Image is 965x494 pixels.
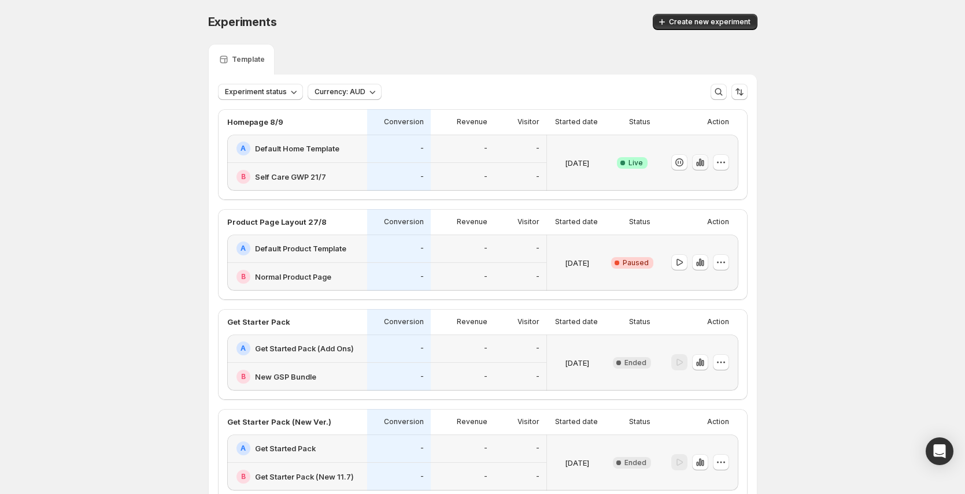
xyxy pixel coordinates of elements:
[624,358,646,367] span: Ended
[241,144,246,153] h2: A
[225,87,287,96] span: Experiment status
[565,257,589,269] p: [DATE]
[623,258,649,268] span: Paused
[484,472,487,481] p: -
[241,444,246,453] h2: A
[628,158,643,168] span: Live
[255,243,346,254] h2: Default Product Template
[255,271,331,283] h2: Normal Product Page
[517,217,539,226] p: Visitor
[484,372,487,381] p: -
[565,157,589,169] p: [DATE]
[565,357,589,369] p: [DATE]
[420,272,424,281] p: -
[420,444,424,453] p: -
[555,117,598,127] p: Started date
[536,444,539,453] p: -
[629,317,650,326] p: Status
[457,417,487,426] p: Revenue
[536,144,539,153] p: -
[457,217,487,226] p: Revenue
[232,55,265,64] p: Template
[707,117,729,127] p: Action
[255,371,316,382] h2: New GSP Bundle
[653,14,757,30] button: Create new experiment
[484,172,487,181] p: -
[255,443,316,454] h2: Get Started Pack
[536,372,539,381] p: -
[227,216,327,228] p: Product Page Layout 27/8
[420,472,424,481] p: -
[629,217,650,226] p: Status
[241,272,246,281] h2: B
[308,84,382,100] button: Currency: AUD
[420,244,424,253] p: -
[420,344,424,353] p: -
[241,372,246,381] h2: B
[384,117,424,127] p: Conversion
[555,217,598,226] p: Started date
[484,272,487,281] p: -
[926,437,953,465] div: Open Intercom Messenger
[517,117,539,127] p: Visitor
[536,472,539,481] p: -
[555,417,598,426] p: Started date
[624,458,646,467] span: Ended
[255,471,354,482] h2: Get Starter Pack (New 11.7)
[555,317,598,326] p: Started date
[484,344,487,353] p: -
[208,15,277,29] span: Experiments
[517,417,539,426] p: Visitor
[457,117,487,127] p: Revenue
[227,316,290,328] p: Get Starter Pack
[517,317,539,326] p: Visitor
[255,143,339,154] h2: Default Home Template
[241,472,246,481] h2: B
[255,343,354,354] h2: Get Started Pack (Add Ons)
[565,457,589,469] p: [DATE]
[629,117,650,127] p: Status
[218,84,303,100] button: Experiment status
[484,444,487,453] p: -
[227,416,331,428] p: Get Starter Pack (New Ver.)
[536,172,539,181] p: -
[241,172,246,181] h2: B
[707,317,729,326] p: Action
[669,17,750,27] span: Create new experiment
[457,317,487,326] p: Revenue
[227,116,283,128] p: Homepage 8/9
[384,317,424,326] p: Conversion
[731,84,748,100] button: Sort the results
[241,244,246,253] h2: A
[484,244,487,253] p: -
[315,87,365,96] span: Currency: AUD
[420,372,424,381] p: -
[707,217,729,226] p: Action
[420,172,424,181] p: -
[484,144,487,153] p: -
[255,171,326,183] h2: Self Care GWP 21/7
[384,417,424,426] p: Conversion
[629,417,650,426] p: Status
[707,417,729,426] p: Action
[536,344,539,353] p: -
[241,344,246,353] h2: A
[420,144,424,153] p: -
[536,272,539,281] p: -
[384,217,424,226] p: Conversion
[536,244,539,253] p: -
